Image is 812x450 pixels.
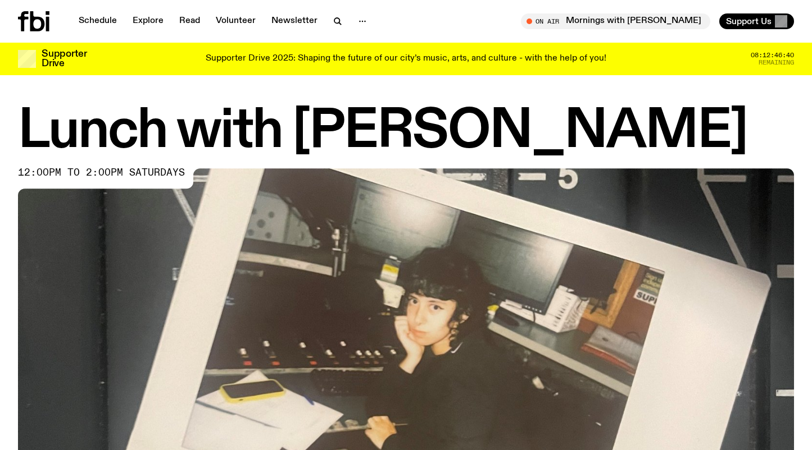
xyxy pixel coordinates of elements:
h3: Supporter Drive [42,49,87,68]
span: 08:12:46:40 [751,52,794,58]
span: Support Us [726,16,772,26]
button: On AirMornings with [PERSON_NAME] [521,13,710,29]
button: Support Us [719,13,794,29]
a: Volunteer [209,13,262,29]
span: Remaining [759,59,794,66]
h1: Lunch with [PERSON_NAME] [18,107,794,157]
a: Newsletter [265,13,324,29]
a: Explore [126,13,170,29]
a: Read [173,13,207,29]
span: 12:00pm to 2:00pm saturdays [18,168,185,177]
p: Supporter Drive 2025: Shaping the future of our city’s music, arts, and culture - with the help o... [206,54,606,64]
a: Schedule [72,13,124,29]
